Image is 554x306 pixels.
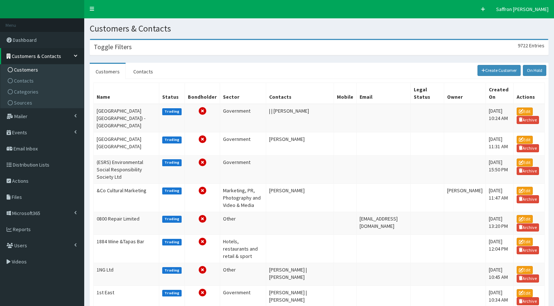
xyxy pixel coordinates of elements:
[94,132,159,155] td: [GEOGRAPHIC_DATA] [GEOGRAPHIC_DATA]
[517,266,533,274] a: Edit
[486,155,513,183] td: [DATE] 15:50 PM
[220,155,266,183] td: Government
[220,263,266,285] td: Other
[486,234,513,263] td: [DATE] 12:04 PM
[12,258,27,265] span: Videos
[486,132,513,155] td: [DATE] 11:31 AM
[517,108,533,116] a: Edit
[94,263,159,285] td: 1NG Ltd
[12,178,29,184] span: Actions
[517,274,539,283] a: Archive
[14,66,38,73] span: Customers
[220,234,266,263] td: Hotels, restaurants and retail & sport
[220,104,266,132] td: Government
[90,64,126,79] a: Customers
[477,65,521,76] a: Create Customer
[517,297,539,305] a: Archive
[159,83,185,104] th: Status
[517,223,539,232] a: Archive
[90,24,549,33] h1: Customers & Contacts
[266,183,334,212] td: [PERSON_NAME]
[517,289,533,297] a: Edit
[486,212,513,234] td: [DATE] 13:20 PM
[517,116,539,124] a: Archive
[496,6,549,12] span: Saffron [PERSON_NAME]
[185,83,220,104] th: Bondholder
[94,44,132,50] h3: Toggle Filters
[220,212,266,234] td: Other
[162,136,182,143] label: Trading
[2,86,84,97] a: Categories
[127,64,159,79] a: Contacts
[162,290,182,296] label: Trading
[513,83,544,104] th: Actions
[14,145,38,152] span: Email Inbox
[444,183,486,212] td: [PERSON_NAME]
[486,263,513,285] td: [DATE] 10:45 AM
[94,83,159,104] th: Name
[444,83,486,104] th: Owner
[2,75,84,86] a: Contacts
[486,104,513,132] td: [DATE] 10:24 AM
[162,216,182,222] label: Trading
[486,83,513,104] th: Created On
[94,212,159,234] td: 0800 Repair Limited
[517,144,539,152] a: Archive
[14,242,27,249] span: Users
[334,83,357,104] th: Mobile
[517,159,533,167] a: Edit
[12,210,40,216] span: Microsoft365
[220,83,266,104] th: Sector
[2,97,84,108] a: Sources
[94,155,159,183] td: (ESRS) Environmental Social Responsibility Society Ltd
[517,136,533,144] a: Edit
[14,99,32,106] span: Sources
[14,77,34,84] span: Contacts
[517,187,533,195] a: Edit
[14,113,27,120] span: Mailer
[357,212,411,234] td: [EMAIL_ADDRESS][DOMAIN_NAME]
[486,183,513,212] td: [DATE] 11:47 AM
[12,194,22,200] span: Files
[517,195,539,203] a: Archive
[266,263,334,285] td: [PERSON_NAME] | [PERSON_NAME]
[162,159,182,166] label: Trading
[94,104,159,132] td: [GEOGRAPHIC_DATA] [GEOGRAPHIC_DATA]) - [GEOGRAPHIC_DATA]
[162,108,182,115] label: Trading
[162,267,182,274] label: Trading
[518,42,528,49] span: 9722
[2,64,84,75] a: Customers
[529,42,544,49] span: Entries
[162,187,182,194] label: Trading
[523,65,546,76] a: On Hold
[517,167,539,175] a: Archive
[220,132,266,155] td: Government
[162,239,182,245] label: Trading
[13,37,37,43] span: Dashboard
[13,161,49,168] span: Distribution Lists
[517,215,533,223] a: Edit
[12,53,61,59] span: Customers & Contacts
[94,234,159,263] td: 1884 Wine &Tapas Bar
[266,104,334,132] td: | | [PERSON_NAME]
[410,83,444,104] th: Legal Status
[517,246,539,254] a: Archive
[517,238,533,246] a: Edit
[266,132,334,155] td: [PERSON_NAME]
[94,183,159,212] td: &Co Cultural Marketing
[266,83,334,104] th: Contacts
[357,83,411,104] th: Email
[13,226,31,233] span: Reports
[14,88,38,95] span: Categories
[220,183,266,212] td: Marketing, PR, Photography and Video & Media
[12,129,27,136] span: Events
